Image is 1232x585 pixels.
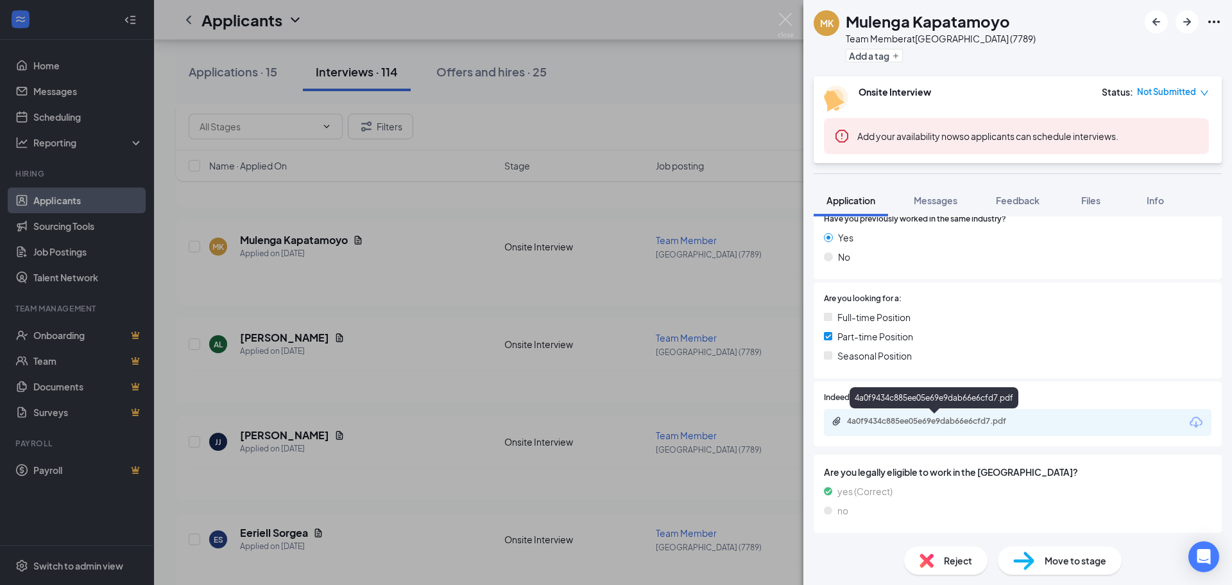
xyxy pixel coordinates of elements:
[1147,195,1164,206] span: Info
[824,293,902,305] span: Are you looking for a:
[914,195,957,206] span: Messages
[1188,541,1219,572] div: Open Intercom Messenger
[1200,89,1209,98] span: down
[1149,14,1164,30] svg: ArrowLeftNew
[944,554,972,568] span: Reject
[846,32,1036,45] div: Team Member at [GEOGRAPHIC_DATA] (7789)
[892,52,900,60] svg: Plus
[850,387,1018,408] div: 4a0f9434c885ee05e69e9dab66e6cfd7.pdf
[846,10,1010,32] h1: Mulenga Kapatamoyo
[857,130,959,143] button: Add your availability now
[1045,554,1106,568] span: Move to stage
[837,310,911,324] span: Full-time Position
[1081,195,1100,206] span: Files
[824,213,1006,225] span: Have you previously worked in the same industry?
[824,392,880,404] span: Indeed Resume
[847,416,1027,426] div: 4a0f9434c885ee05e69e9dab66e6cfd7.pdf
[846,49,903,62] button: PlusAdd a tag
[859,86,931,98] b: Onsite Interview
[820,17,834,30] div: MK
[1188,415,1204,430] svg: Download
[1176,10,1199,33] button: ArrowRight
[837,329,913,344] span: Part-time Position
[1137,85,1196,98] span: Not Submitted
[1145,10,1168,33] button: ArrowLeftNew
[996,195,1039,206] span: Feedback
[824,465,1211,479] span: Are you legally eligible to work in the [GEOGRAPHIC_DATA]?
[837,484,893,498] span: yes (Correct)
[838,231,853,245] span: Yes
[857,130,1118,142] span: so applicants can schedule interviews.
[1102,85,1133,98] div: Status :
[1179,14,1195,30] svg: ArrowRight
[832,416,842,426] svg: Paperclip
[834,128,850,144] svg: Error
[837,503,848,518] span: no
[826,195,875,206] span: Application
[832,416,1039,428] a: Paperclip4a0f9434c885ee05e69e9dab66e6cfd7.pdf
[837,349,912,363] span: Seasonal Position
[1206,14,1222,30] svg: Ellipses
[838,250,850,264] span: No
